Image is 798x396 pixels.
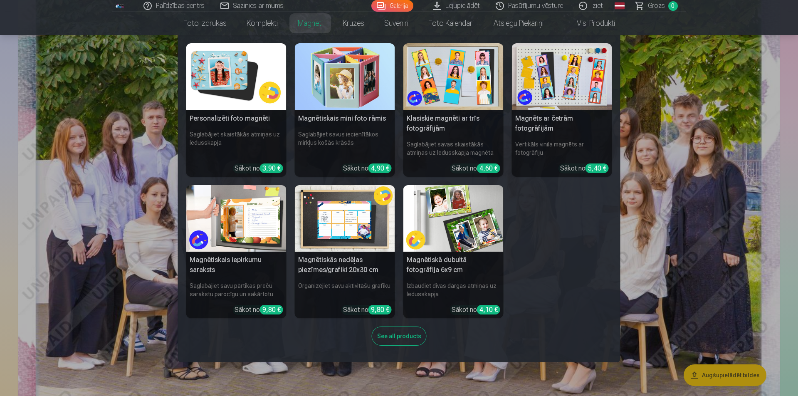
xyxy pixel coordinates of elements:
div: 9,80 € [260,305,283,314]
div: Sākot no [452,163,500,173]
div: See all products [372,327,427,346]
a: See all products [372,331,427,340]
img: Magnētiskās nedēļas piezīmes/grafiki 20x30 cm [295,185,395,252]
a: Magnētiskais iepirkumu sarakstsMagnētiskais iepirkumu sarakstsSaglabājiet savu pārtikas preču sar... [186,185,287,319]
h6: Saglabājiet skaistākās atmiņas uz ledusskapja [186,127,287,160]
h5: Magnētiskais mini foto rāmis [295,110,395,127]
span: 0 [668,1,678,11]
img: Klasiskie magnēti ar trīs fotogrāfijām [403,43,504,110]
div: Sākot no [235,163,283,173]
a: Magnētiskā dubultā fotogrāfija 6x9 cmMagnētiskā dubultā fotogrāfija 6x9 cmIzbaudiet divas dārgas ... [403,185,504,319]
div: 4,90 € [368,163,392,173]
div: 3,90 € [260,163,283,173]
div: 4,10 € [477,305,500,314]
img: Magnēts ar četrām fotogrāfijām [512,43,612,110]
a: Magnētiskais mini foto rāmisMagnētiskais mini foto rāmisSaglabājiet savus iecienītākos mirkļus ko... [295,43,395,177]
div: Sākot no [560,163,609,173]
a: Suvenīri [374,12,418,35]
div: Sākot no [452,305,500,315]
div: 4,60 € [477,163,500,173]
h6: Izbaudiet divas dārgas atmiņas uz ledusskapja [403,278,504,302]
a: Magnētiskās nedēļas piezīmes/grafiki 20x30 cmMagnētiskās nedēļas piezīmes/grafiki 20x30 cmOrganiz... [295,185,395,319]
a: Krūzes [333,12,374,35]
h5: Magnētiskā dubultā fotogrāfija 6x9 cm [403,252,504,278]
a: Visi produkti [553,12,625,35]
a: Personalizēti foto magnētiPersonalizēti foto magnētiSaglabājiet skaistākās atmiņas uz ledusskapja... [186,43,287,177]
h5: Magnēts ar četrām fotogrāfijām [512,110,612,137]
img: /fa1 [116,3,125,8]
a: Atslēgu piekariņi [484,12,553,35]
img: Personalizēti foto magnēti [186,43,287,110]
div: Sākot no [343,163,392,173]
h5: Magnētiskais iepirkumu saraksts [186,252,287,278]
img: Magnētiskā dubultā fotogrāfija 6x9 cm [403,185,504,252]
h6: Vertikāls vinila magnēts ar fotogrāfiju [512,137,612,160]
h6: Organizējiet savu aktivitāšu grafiku [295,278,395,302]
h5: Magnētiskās nedēļas piezīmes/grafiki 20x30 cm [295,252,395,278]
a: Magnēti [288,12,333,35]
img: Magnētiskais iepirkumu saraksts [186,185,287,252]
div: Sākot no [343,305,392,315]
a: Magnēts ar četrām fotogrāfijāmMagnēts ar četrām fotogrāfijāmVertikāls vinila magnēts ar fotogrāfi... [512,43,612,177]
h6: Saglabājiet savus iecienītākos mirkļus košās krāsās [295,127,395,160]
div: 5,40 € [586,163,609,173]
a: Klasiskie magnēti ar trīs fotogrāfijāmKlasiskie magnēti ar trīs fotogrāfijāmSaglabājiet savas ska... [403,43,504,177]
h5: Personalizēti foto magnēti [186,110,287,127]
a: Foto izdrukas [173,12,237,35]
div: Sākot no [235,305,283,315]
h6: Saglabājiet savu pārtikas preču sarakstu parocīgu un sakārtotu [186,278,287,302]
a: Foto kalendāri [418,12,484,35]
h5: Klasiskie magnēti ar trīs fotogrāfijām [403,110,504,137]
div: 9,80 € [368,305,392,314]
span: Grozs [648,1,665,11]
a: Komplekti [237,12,288,35]
img: Magnētiskais mini foto rāmis [295,43,395,110]
h6: Saglabājiet savas skaistākās atmiņas uz ledusskapja magnēta [403,137,504,160]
